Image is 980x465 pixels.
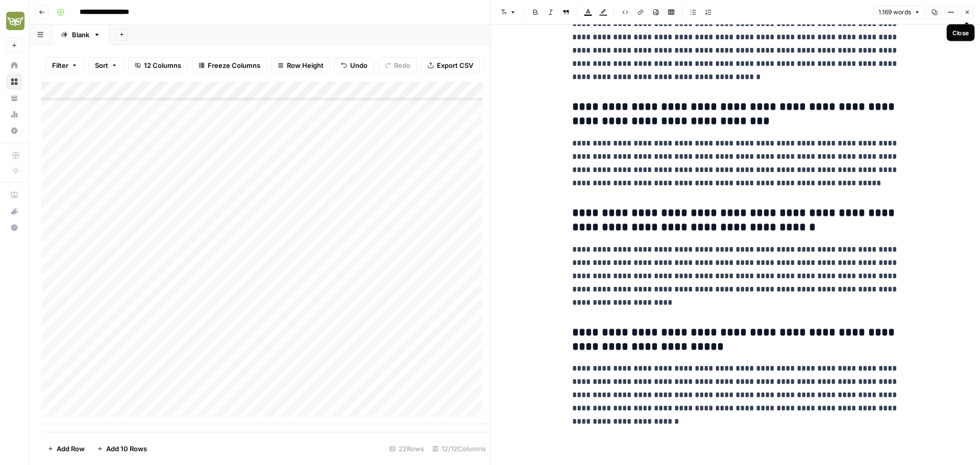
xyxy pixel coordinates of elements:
[41,440,91,457] button: Add Row
[72,30,89,40] div: Blank
[52,25,109,45] a: Blank
[385,440,428,457] div: 22 Rows
[394,60,410,70] span: Redo
[6,106,22,123] a: Usage
[952,28,969,37] div: Close
[6,74,22,90] a: Browse
[428,440,490,457] div: 12/12 Columns
[52,60,68,70] span: Filter
[350,60,367,70] span: Undo
[45,57,84,74] button: Filter
[437,60,473,70] span: Export CSV
[6,219,22,236] button: Help + Support
[421,57,480,74] button: Export CSV
[6,57,22,74] a: Home
[6,90,22,106] a: Your Data
[271,57,330,74] button: Row Height
[334,57,374,74] button: Undo
[192,57,267,74] button: Freeze Columns
[128,57,188,74] button: 12 Columns
[6,123,22,139] a: Settings
[95,60,108,70] span: Sort
[6,12,24,30] img: Evergreen Media Logo
[6,187,22,203] a: AirOps Academy
[6,8,22,34] button: Workspace: Evergreen Media
[106,444,147,454] span: Add 10 Rows
[7,204,22,219] div: What's new?
[91,440,153,457] button: Add 10 Rows
[287,60,324,70] span: Row Height
[874,6,925,19] button: 1.169 words
[208,60,260,70] span: Freeze Columns
[878,8,911,17] span: 1.169 words
[144,60,181,70] span: 12 Columns
[378,57,417,74] button: Redo
[57,444,85,454] span: Add Row
[88,57,124,74] button: Sort
[6,203,22,219] button: What's new?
